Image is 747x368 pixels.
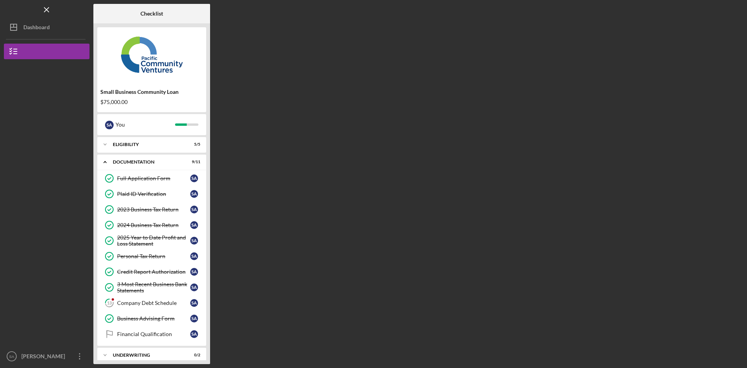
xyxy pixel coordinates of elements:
div: S A [190,283,198,291]
div: 5 / 5 [186,142,200,147]
div: You [116,118,175,131]
div: S A [190,190,198,198]
a: Business Advising FormSA [101,311,202,326]
div: S A [190,252,198,260]
a: Credit Report AuthorizationSA [101,264,202,280]
a: Full Application FormSA [101,171,202,186]
div: S A [105,121,114,129]
div: Business Advising Form [117,315,190,322]
div: S A [190,268,198,276]
div: Credit Report Authorization [117,269,190,275]
div: 2023 Business Tax Return [117,206,190,213]
div: S A [190,330,198,338]
div: 2024 Business Tax Return [117,222,190,228]
div: 0 / 2 [186,353,200,357]
div: Eligibility [113,142,181,147]
button: Dashboard [4,19,89,35]
div: S A [190,315,198,322]
div: 2025 Year to Date Profit and Loss Statement [117,234,190,247]
div: Underwriting [113,353,181,357]
div: Personal Tax Return [117,253,190,259]
div: Full Application Form [117,175,190,181]
div: $75,000.00 [100,99,203,105]
b: Checklist [140,11,163,17]
img: Product logo [97,31,206,78]
a: Personal Tax ReturnSA [101,248,202,264]
text: SA [9,354,14,359]
div: 3 Most Recent Business Bank Statements [117,281,190,294]
a: 2025 Year to Date Profit and Loss StatementSA [101,233,202,248]
div: S A [190,237,198,245]
div: Plaid ID Verification [117,191,190,197]
div: Documentation [113,160,181,164]
div: 9 / 11 [186,160,200,164]
a: 3 Most Recent Business Bank StatementsSA [101,280,202,295]
a: 2023 Business Tax ReturnSA [101,202,202,217]
div: S A [190,206,198,213]
div: [PERSON_NAME] [19,349,70,366]
button: SA[PERSON_NAME] [4,349,89,364]
div: Company Debt Schedule [117,300,190,306]
div: S A [190,221,198,229]
div: Small Business Community Loan [100,89,203,95]
a: Plaid ID VerificationSA [101,186,202,202]
div: S A [190,299,198,307]
a: 13Company Debt ScheduleSA [101,295,202,311]
a: 2024 Business Tax ReturnSA [101,217,202,233]
div: Dashboard [23,19,50,37]
div: S A [190,174,198,182]
tspan: 13 [107,301,112,306]
a: Financial QualificationSA [101,326,202,342]
div: Financial Qualification [117,331,190,337]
